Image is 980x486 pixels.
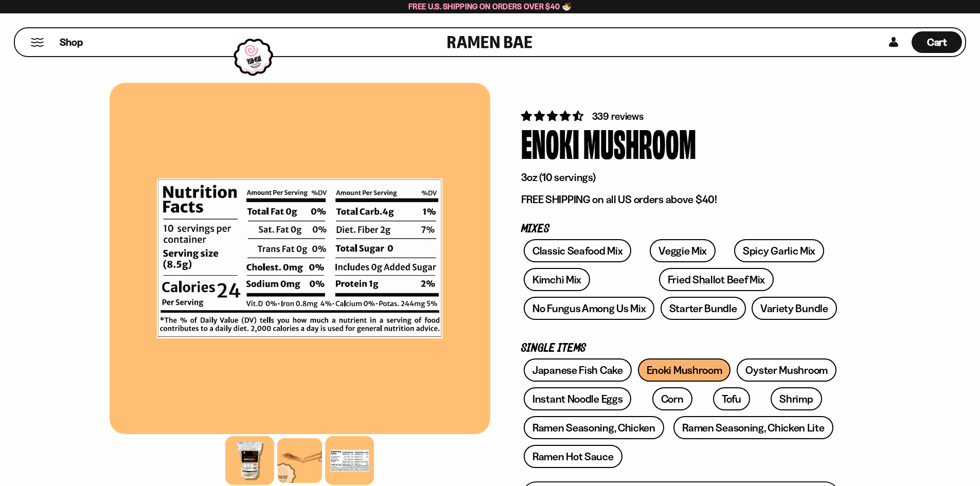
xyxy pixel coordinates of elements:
span: Cart [927,36,947,48]
a: Ramen Seasoning, Chicken Lite [673,416,833,439]
a: Classic Seafood Mix [524,239,631,262]
a: Veggie Mix [650,239,716,262]
span: Shop [60,35,83,49]
a: Ramen Seasoning, Chicken [524,416,664,439]
span: 339 reviews [592,110,644,122]
p: Single Items [521,344,840,353]
span: 4.53 stars [521,110,585,122]
a: Fried Shallot Beef Mix [659,268,774,291]
a: Shrimp [771,387,822,410]
a: Starter Bundle [661,297,746,320]
a: Corn [652,387,692,410]
a: Ramen Hot Sauce [524,445,622,468]
p: FREE SHIPPING on all US orders above $40! [521,193,840,206]
div: Mushroom [583,123,696,162]
a: Kimchi Mix [524,268,590,291]
a: Instant Noodle Eggs [524,387,631,410]
a: Spicy Garlic Mix [734,239,824,262]
div: Cart [912,28,962,56]
p: 3oz (10 servings) [521,171,840,184]
a: Tofu [713,387,750,410]
span: Free U.S. Shipping on Orders over $40 🍜 [408,2,572,11]
div: Enoki [521,123,579,162]
a: Japanese Fish Cake [524,358,632,382]
a: Oyster Mushroom [737,358,836,382]
p: Mixes [521,224,840,234]
a: No Fungus Among Us Mix [524,297,654,320]
a: Shop [60,31,83,53]
a: Variety Bundle [752,297,837,320]
button: Mobile Menu Trigger [30,38,44,47]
